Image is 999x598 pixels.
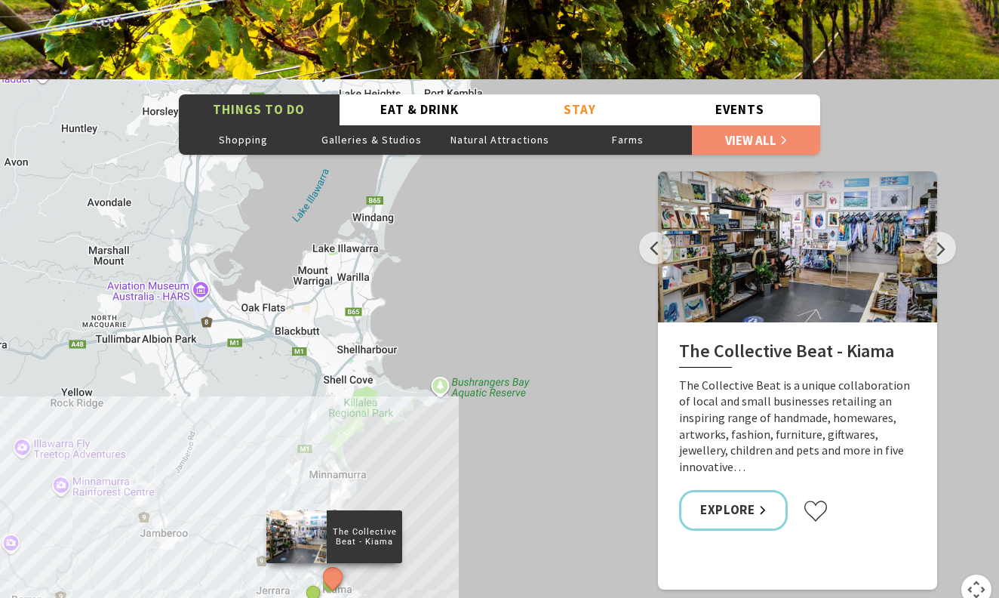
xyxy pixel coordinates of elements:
[660,94,821,125] button: Events
[564,125,692,155] button: Farms
[692,125,820,155] a: View All
[327,525,402,549] p: The Collective Beat - Kiama
[435,125,564,155] button: Natural Attractions
[924,232,956,264] button: Next
[679,490,788,530] a: Explore
[179,94,340,125] button: Things To Do
[179,125,307,155] button: Shopping
[679,378,916,476] p: The Collective Beat is a unique collaboration of local and small businesses retailing an inspirin...
[307,125,435,155] button: Galleries & Studios
[499,94,660,125] button: Stay
[319,563,347,591] button: See detail about The Collective Beat - Kiama
[323,572,343,592] button: See detail about Belinda Doyle
[340,94,500,125] button: Eat & Drink
[803,500,828,522] button: Click to favourite The Collective Beat - Kiama
[639,232,672,264] button: Previous
[679,341,916,368] h2: The Collective Beat - Kiama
